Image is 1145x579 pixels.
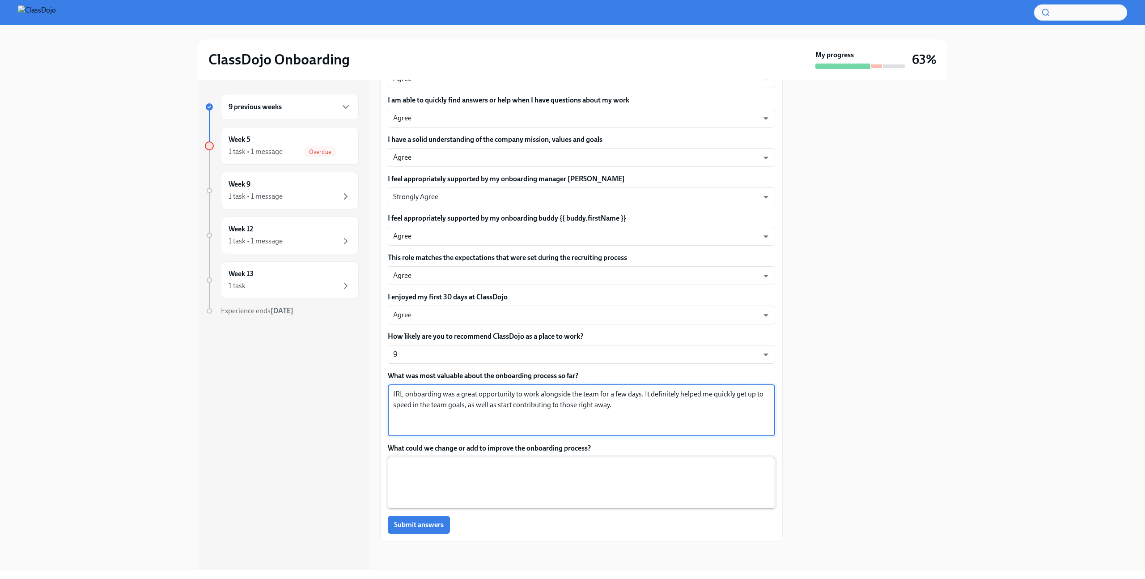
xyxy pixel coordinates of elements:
[18,5,56,20] img: ClassDojo
[388,371,775,381] label: What was most valuable about the onboarding process so far?
[388,253,775,263] label: This role matches the expectations that were set during the recruiting process
[388,345,775,364] div: 9
[815,50,854,60] strong: My progress
[229,281,246,291] div: 1 task
[388,174,775,184] label: I feel appropriately supported by my onboarding manager [PERSON_NAME]
[388,443,775,453] label: What could we change or add to improve the onboarding process?
[388,292,775,302] label: I enjoyed my first 30 days at ClassDojo
[229,224,253,234] h6: Week 12
[208,51,350,68] h2: ClassDojo Onboarding
[388,213,775,223] label: I feel appropriately supported by my onboarding buddy {{ buddy.firstName }}
[271,307,293,315] strong: [DATE]
[394,520,444,529] span: Submit answers
[229,236,283,246] div: 1 task • 1 message
[393,389,770,432] textarea: IRL onboarding was a great opportunity to work alongside the team for a few days. It definitely h...
[388,187,775,206] div: Strongly Agree
[388,95,775,105] label: I am able to quickly find answers or help when I have questions about my work
[205,127,359,165] a: Week 51 task • 1 messageOverdue
[388,109,775,128] div: Agree
[205,172,359,209] a: Week 91 task • 1 message
[221,307,293,315] span: Experience ends
[388,135,775,145] label: I have a solid understanding of the company mission, values and goals
[205,217,359,254] a: Week 121 task • 1 message
[229,135,250,145] h6: Week 5
[221,94,359,120] div: 9 previous weeks
[229,102,282,112] h6: 9 previous weeks
[912,51,937,68] h3: 63%
[388,266,775,285] div: Agree
[229,147,283,157] div: 1 task • 1 message
[304,149,337,155] span: Overdue
[388,148,775,167] div: Agree
[229,179,250,189] h6: Week 9
[229,192,283,201] div: 1 task • 1 message
[388,306,775,324] div: Agree
[388,227,775,246] div: Agree
[388,516,450,534] button: Submit answers
[388,332,775,341] label: How likely are you to recommend ClassDojo as a place to work?
[229,269,254,279] h6: Week 13
[205,261,359,299] a: Week 131 task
